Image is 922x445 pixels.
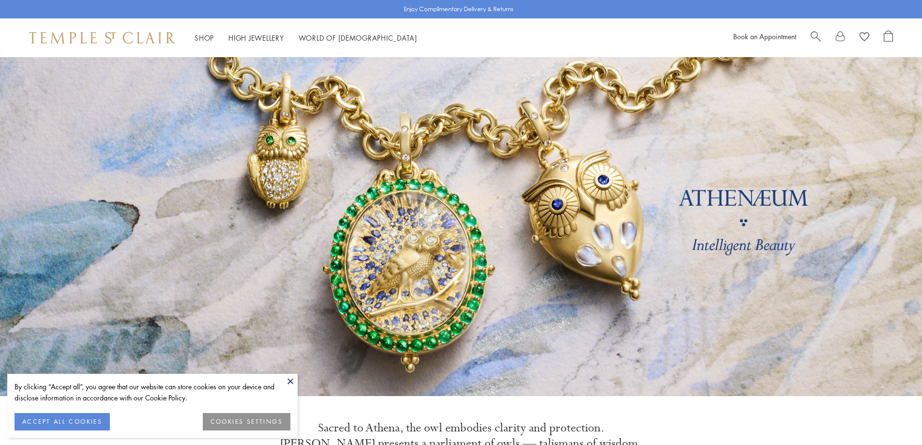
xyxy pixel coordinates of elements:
button: COOKIES SETTINGS [203,413,290,430]
a: Search [811,31,821,45]
iframe: Gorgias live chat messenger [874,399,912,435]
a: ShopShop [195,33,214,43]
a: View Wishlist [860,31,869,45]
a: Open Shopping Bag [884,31,893,45]
div: By clicking “Accept all”, you agree that our website can store cookies on your device and disclos... [15,381,290,403]
a: World of [DEMOGRAPHIC_DATA]World of [DEMOGRAPHIC_DATA] [299,33,417,43]
a: Book an Appointment [733,31,796,41]
p: Enjoy Complimentary Delivery & Returns [404,4,514,14]
img: Temple St. Clair [29,32,175,44]
a: High JewelleryHigh Jewellery [228,33,284,43]
button: ACCEPT ALL COOKIES [15,413,110,430]
nav: Main navigation [195,32,417,44]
